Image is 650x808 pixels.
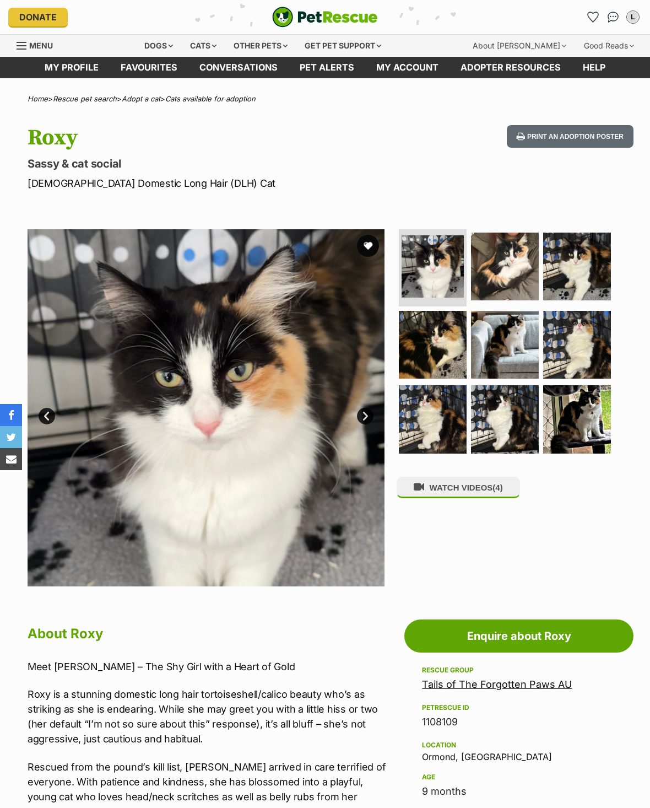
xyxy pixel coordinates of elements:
a: Menu [17,35,61,55]
span: Menu [29,41,53,50]
div: Age [422,773,616,782]
a: Adopt a cat [122,94,160,103]
ul: Account quick links [584,8,642,26]
img: Photo of Roxy [28,229,384,586]
div: L [627,12,638,23]
div: About [PERSON_NAME] [465,35,574,57]
div: PetRescue ID [422,703,616,712]
div: Dogs [137,35,181,57]
h2: About Roxy [28,622,387,646]
button: favourite [357,235,379,257]
a: Tails of The Forgotten Paws AU [422,678,572,690]
a: Enquire about Roxy [404,620,633,653]
button: My account [624,8,642,26]
p: [DEMOGRAPHIC_DATA] Domestic Long Hair (DLH) Cat [28,176,398,191]
div: Ormond, [GEOGRAPHIC_DATA] [422,739,616,762]
img: chat-41dd97257d64d25036548639549fe6c8038ab92f7586957e7f3b1b290dea8141.svg [608,12,619,23]
img: Photo of Roxy [471,311,539,379]
a: conversations [188,57,289,78]
p: Meet [PERSON_NAME] – The Shy Girl with a Heart of Gold [28,659,387,674]
a: Adopter resources [449,57,572,78]
a: Help [572,57,616,78]
a: Favourites [584,8,602,26]
img: Photo of Roxy [399,311,467,379]
a: Pet alerts [289,57,365,78]
a: PetRescue [272,7,378,28]
a: Rescue pet search [53,94,117,103]
img: Photo of Roxy [402,235,464,298]
a: My profile [34,57,110,78]
div: Other pets [226,35,295,57]
img: Photo of Roxy [399,385,467,453]
a: Conversations [604,8,622,26]
a: Prev [39,408,55,424]
div: 9 months [422,784,616,799]
img: Photo of Roxy [471,233,539,300]
div: 1108109 [422,714,616,730]
div: Cats [182,35,224,57]
span: (4) [492,483,502,492]
div: Rescue group [422,666,616,675]
a: Home [28,94,48,103]
a: Cats available for adoption [165,94,256,103]
img: Photo of Roxy [543,311,611,379]
h1: Roxy [28,125,398,150]
div: Location [422,741,616,750]
img: Photo of Roxy [543,385,611,453]
a: Next [357,408,373,424]
p: Roxy is a stunning domestic long hair tortoiseshell/calico beauty who’s as striking as she is end... [28,687,387,746]
img: Photo of Roxy [471,385,539,453]
div: Get pet support [297,35,389,57]
a: Donate [8,8,68,26]
button: WATCH VIDEOS(4) [397,477,520,498]
div: Good Reads [576,35,642,57]
button: Print an adoption poster [507,125,633,148]
img: Photo of Roxy [543,233,611,300]
p: Sassy & cat social [28,156,398,171]
a: Favourites [110,57,188,78]
img: logo-cat-932fe2b9b8326f06289b0f2fb663e598f794de774fb13d1741a6617ecf9a85b4.svg [272,7,378,28]
a: My account [365,57,449,78]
